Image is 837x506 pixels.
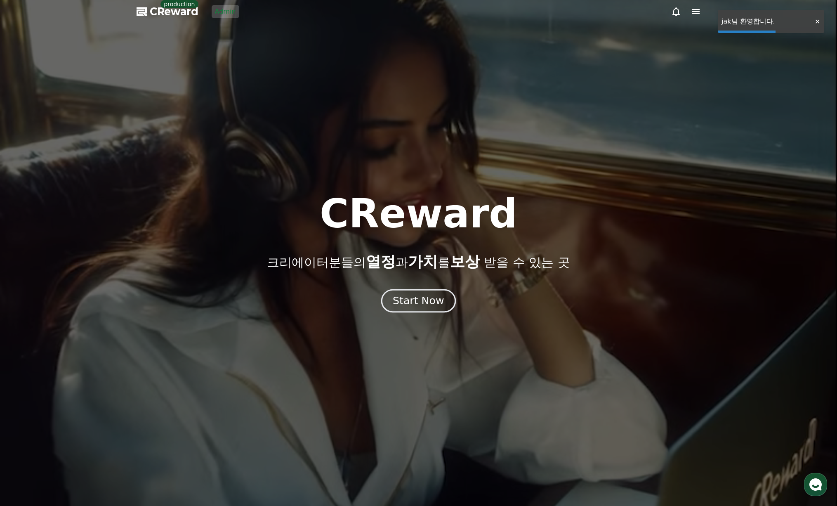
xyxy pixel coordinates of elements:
[54,262,106,282] a: 대화
[383,298,454,306] a: Start Now
[127,274,137,281] span: 설정
[75,274,85,281] span: 대화
[267,253,570,270] p: 크리에이터분들의 과 를 받을 수 있는 곳
[26,274,31,281] span: 홈
[106,262,158,282] a: 설정
[366,253,396,270] span: 열정
[137,5,198,18] a: CReward
[381,289,456,313] button: Start Now
[150,5,198,18] span: CReward
[212,5,239,18] a: Admin
[450,253,480,270] span: 보상
[408,253,438,270] span: 가치
[320,194,517,234] h1: CReward
[393,294,444,308] div: Start Now
[2,262,54,282] a: 홈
